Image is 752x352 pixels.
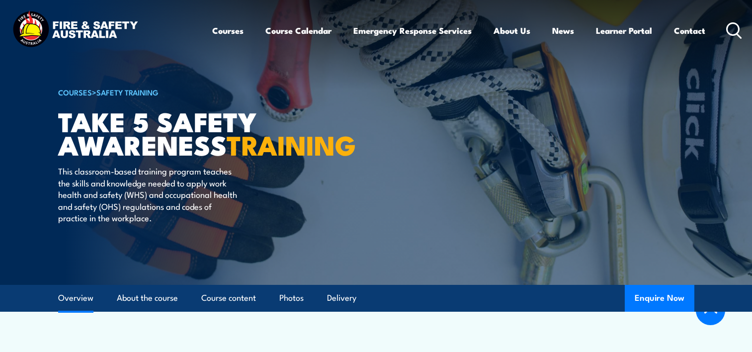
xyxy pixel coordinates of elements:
a: About the course [117,285,178,311]
p: This classroom-based training program teaches the skills and knowledge needed to apply work healt... [58,165,240,223]
a: Emergency Response Services [353,17,472,44]
a: Learner Portal [596,17,652,44]
a: COURSES [58,87,92,97]
h6: > [58,86,304,98]
a: Contact [674,17,705,44]
a: News [552,17,574,44]
a: Course content [201,285,256,311]
a: Course Calendar [265,17,332,44]
a: Courses [212,17,244,44]
a: Delivery [327,285,356,311]
a: Safety Training [96,87,159,97]
button: Enquire Now [625,285,694,312]
a: Photos [279,285,304,311]
a: Overview [58,285,93,311]
h1: Take 5 Safety Awareness [58,109,304,156]
a: About Us [494,17,530,44]
strong: TRAINING [227,123,356,165]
